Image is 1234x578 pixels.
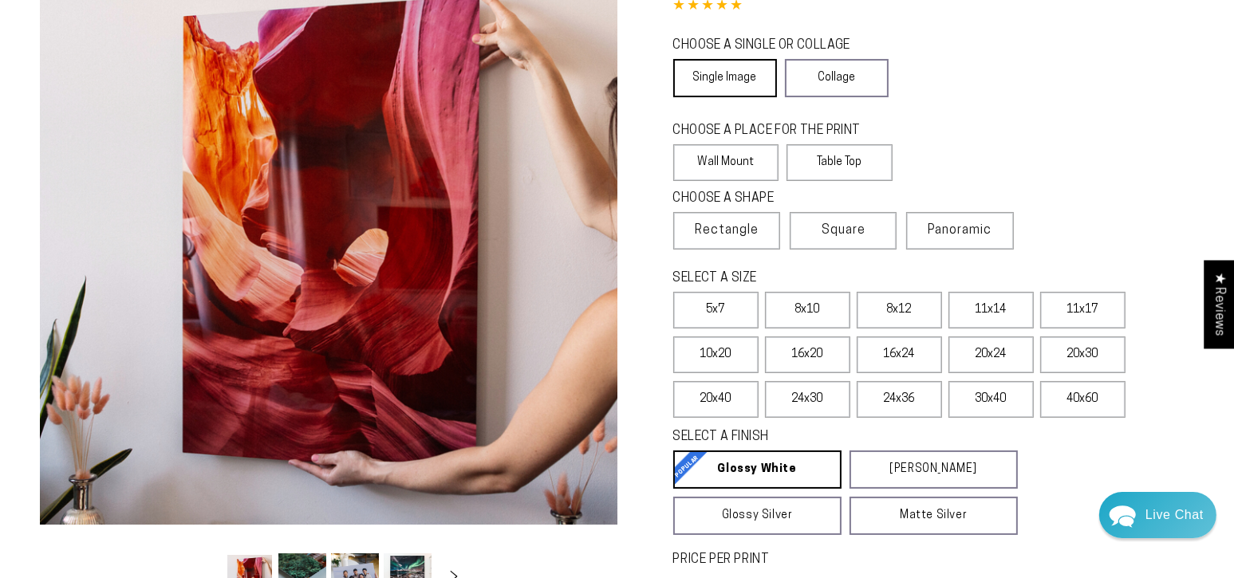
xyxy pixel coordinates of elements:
label: 16x20 [765,336,850,373]
span: Panoramic [928,224,992,237]
label: 20x30 [1040,336,1126,373]
label: 24x30 [765,381,850,418]
span: We run on [122,407,216,415]
a: Glossy White [673,450,842,489]
a: Glossy Silver [673,497,842,535]
img: Helga [183,24,224,65]
span: Rectangle [695,221,759,240]
legend: CHOOSE A PLACE FOR THE PRINT [673,122,878,140]
div: Contact Us Directly [1145,492,1204,538]
legend: SELECT A SIZE [673,269,980,288]
label: 16x24 [857,336,942,373]
label: 20x24 [948,336,1034,373]
label: 11x17 [1040,292,1126,328]
label: PRICE PER PRINT [673,551,1195,569]
label: Wall Mount [673,144,779,181]
img: eed82d8645a0f604e80ddc1777bb495d [53,156,69,172]
label: 5x7 [673,292,759,328]
legend: SELECT A FINISH [673,428,980,446]
label: 20x40 [673,381,759,418]
label: 8x12 [857,292,942,328]
label: 40x60 [1040,381,1126,418]
p: Getting too complicated - will order from another company. [53,174,309,189]
label: 10x20 [673,336,759,373]
legend: CHOOSE A SINGLE OR COLLAGE [673,37,874,55]
a: Single Image [673,59,777,97]
a: Collage [785,59,889,97]
a: Matte Silver [850,497,1018,535]
label: Table Top [787,144,893,181]
span: Re:amaze [171,404,215,416]
div: Aluminyze [73,157,282,172]
div: [DATE] [282,159,309,171]
label: 8x10 [765,292,850,328]
a: [PERSON_NAME] [850,450,1018,489]
div: We usually reply within an hour at this time of day. [23,74,316,88]
div: Click to open Judge.me floating reviews tab [1204,260,1234,348]
div: Recent Conversations [32,128,306,143]
img: Marie J [116,24,157,65]
legend: CHOOSE A SHAPE [673,190,881,208]
label: 30x40 [948,381,1034,418]
span: Square [822,221,865,240]
img: John [149,24,191,65]
label: 11x14 [948,292,1034,328]
label: 24x36 [857,381,942,418]
div: Chat widget toggle [1099,492,1216,538]
a: Send a Message [108,431,231,456]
